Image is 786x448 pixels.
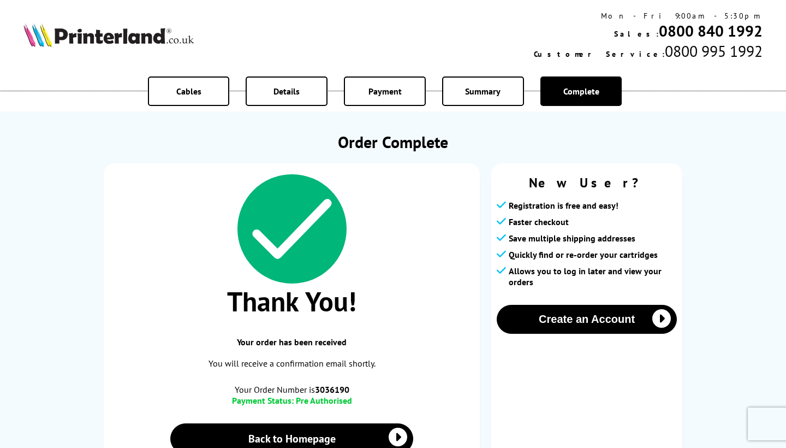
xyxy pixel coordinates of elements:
[115,356,469,371] p: You will receive a confirmation email shortly.
[315,384,349,395] b: 3036190
[534,49,665,59] span: Customer Service:
[497,305,677,334] button: Create an Account
[509,216,569,227] span: Faster checkout
[563,86,599,97] span: Complete
[509,249,658,260] span: Quickly find or re-order your cartridges
[465,86,501,97] span: Summary
[509,200,618,211] span: Registration is free and easy!
[232,395,294,406] span: Payment Status:
[497,174,677,191] span: New User?
[534,11,763,21] div: Mon - Fri 9:00am - 5:30pm
[104,131,682,152] h1: Order Complete
[115,337,469,347] span: Your order has been received
[296,395,352,406] span: Pre Authorised
[115,284,469,319] span: Thank You!
[23,23,194,47] img: Printerland Logo
[509,266,677,287] span: Allows you to log in later and view your orders
[614,29,659,39] span: Sales:
[509,233,635,244] span: Save multiple shipping addresses
[273,86,300,97] span: Details
[659,21,763,41] a: 0800 840 1992
[665,41,763,61] span: 0800 995 1992
[368,86,402,97] span: Payment
[176,86,201,97] span: Cables
[115,384,469,395] span: Your Order Number is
